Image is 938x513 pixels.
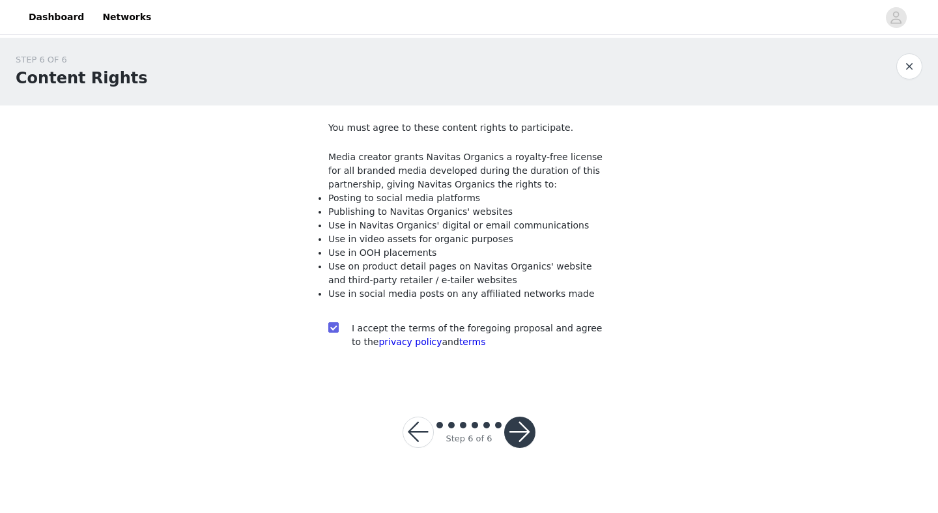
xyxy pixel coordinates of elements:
[890,7,902,28] div: avatar
[328,287,610,301] li: Use in social media posts on any affiliated networks made
[328,246,610,260] li: Use in OOH placements
[328,205,610,219] li: Publishing to Navitas Organics' websites
[16,53,148,66] div: STEP 6 OF 6
[378,337,442,347] a: privacy policy
[16,66,148,90] h1: Content Rights
[328,191,610,205] li: Posting to social media platforms
[328,121,610,135] p: You must agree to these content rights to participate.
[328,260,610,287] li: Use on product detail pages on Navitas Organics' website and third-party retailer / e-tailer webs...
[328,219,610,232] li: Use in Navitas Organics' digital or email communications
[459,337,486,347] a: terms
[328,232,610,246] li: Use in video assets for organic purposes
[94,3,159,32] a: Networks
[352,323,602,347] span: I accept the terms of the foregoing proposal and agree to the and
[446,432,492,445] div: Step 6 of 6
[21,3,92,32] a: Dashboard
[328,150,610,191] p: Media creator grants Navitas Organics a royalty-free license for all branded media developed duri...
